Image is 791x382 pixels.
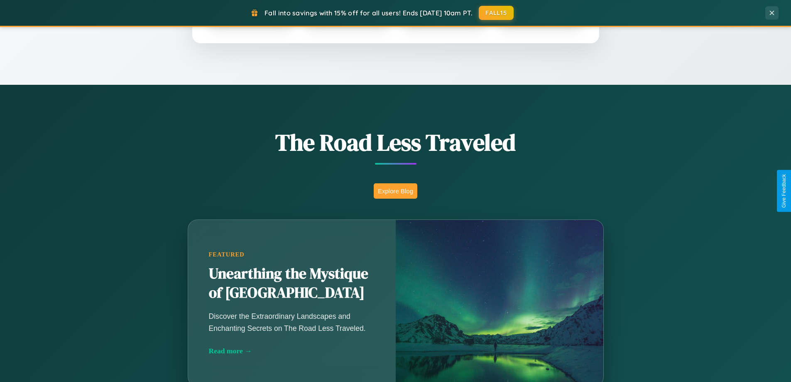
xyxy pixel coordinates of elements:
h2: Unearthing the Mystique of [GEOGRAPHIC_DATA] [209,264,375,303]
h1: The Road Less Traveled [147,126,645,158]
div: Read more → [209,347,375,355]
div: Featured [209,251,375,258]
button: Explore Blog [374,183,417,199]
button: FALL15 [479,6,514,20]
span: Fall into savings with 15% off for all users! Ends [DATE] 10am PT. [264,9,473,17]
p: Discover the Extraordinary Landscapes and Enchanting Secrets on The Road Less Traveled. [209,311,375,334]
div: Give Feedback [781,174,787,208]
